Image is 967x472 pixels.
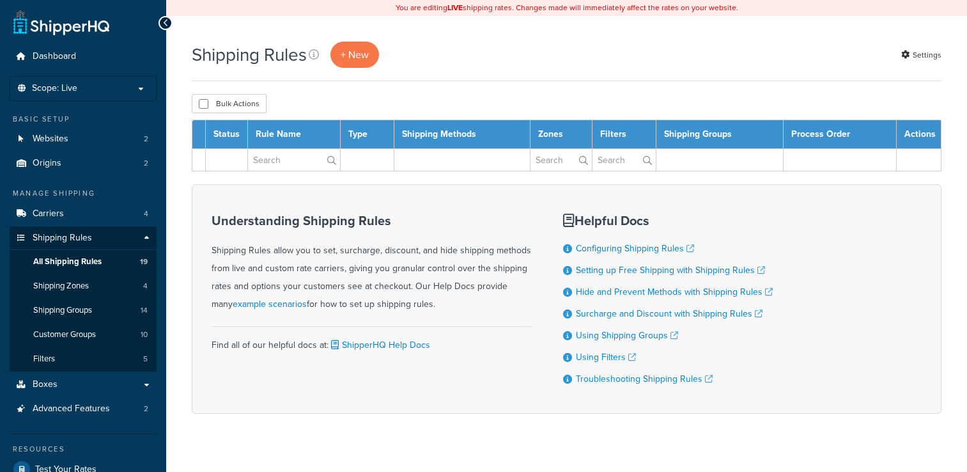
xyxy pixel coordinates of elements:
[206,120,248,149] th: Status
[341,47,369,62] span: + New
[10,444,157,455] div: Resources
[141,305,148,316] span: 14
[576,264,765,277] a: Setting up Free Shipping with Shipping Rules
[576,307,762,320] a: Surcharge and Discount with Shipping Rules
[33,256,102,267] span: All Shipping Rules
[10,127,157,151] li: Websites
[212,326,531,354] div: Find all of our helpful docs at:
[10,397,157,421] a: Advanced Features 2
[576,285,773,299] a: Hide and Prevent Methods with Shipping Rules
[10,274,157,298] a: Shipping Zones 4
[144,134,148,145] span: 2
[10,152,157,175] a: Origins 2
[10,188,157,199] div: Manage Shipping
[32,83,77,94] span: Scope: Live
[10,45,157,68] a: Dashboard
[576,242,694,255] a: Configuring Shipping Rules
[192,42,307,67] h1: Shipping Rules
[341,120,394,149] th: Type
[897,120,941,149] th: Actions
[10,323,157,347] a: Customer Groups 10
[248,120,341,149] th: Rule Name
[10,250,157,274] a: All Shipping Rules 19
[10,202,157,226] li: Carriers
[33,51,76,62] span: Dashboard
[33,329,96,340] span: Customer Groups
[394,120,530,149] th: Shipping Methods
[330,42,379,68] a: + New
[576,350,636,364] a: Using Filters
[10,373,157,397] a: Boxes
[10,114,157,125] div: Basic Setup
[33,281,89,292] span: Shipping Zones
[33,158,61,169] span: Origins
[10,127,157,151] a: Websites 2
[656,120,783,149] th: Shipping Groups
[33,305,92,316] span: Shipping Groups
[783,120,896,149] th: Process Order
[10,299,157,322] a: Shipping Groups 14
[901,46,941,64] a: Settings
[144,404,148,414] span: 2
[10,226,157,250] a: Shipping Rules
[248,149,340,171] input: Search
[33,134,68,145] span: Websites
[10,226,157,372] li: Shipping Rules
[576,329,678,342] a: Using Shipping Groups
[33,379,58,390] span: Boxes
[10,347,157,371] a: Filters 5
[576,372,713,386] a: Troubleshooting Shipping Rules
[13,10,109,35] a: ShipperHQ Home
[144,208,148,219] span: 4
[140,256,148,267] span: 19
[143,354,148,365] span: 5
[233,297,307,311] a: example scenarios
[212,214,531,228] h3: Understanding Shipping Rules
[10,323,157,347] li: Customer Groups
[530,149,592,171] input: Search
[192,94,267,113] button: Bulk Actions
[10,152,157,175] li: Origins
[33,233,92,244] span: Shipping Rules
[592,120,656,149] th: Filters
[563,214,773,228] h3: Helpful Docs
[10,347,157,371] li: Filters
[33,404,110,414] span: Advanced Features
[10,202,157,226] a: Carriers 4
[530,120,592,149] th: Zones
[10,274,157,298] li: Shipping Zones
[592,149,656,171] input: Search
[329,338,430,352] a: ShipperHQ Help Docs
[447,2,463,13] b: LIVE
[10,397,157,421] li: Advanced Features
[212,214,531,313] div: Shipping Rules allow you to set, surcharge, discount, and hide shipping methods from live and cus...
[143,281,148,292] span: 4
[10,299,157,322] li: Shipping Groups
[33,354,55,365] span: Filters
[141,329,148,340] span: 10
[33,208,64,219] span: Carriers
[144,158,148,169] span: 2
[10,250,157,274] li: All Shipping Rules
